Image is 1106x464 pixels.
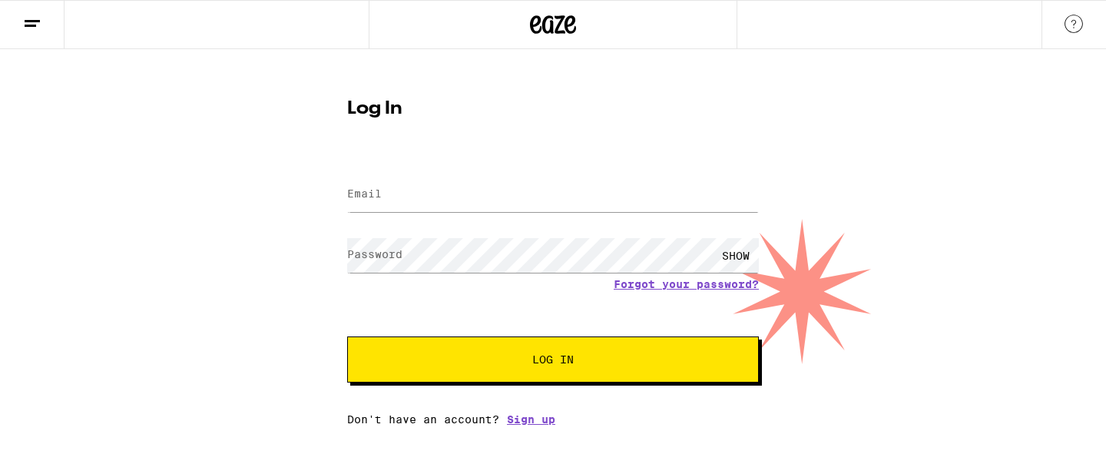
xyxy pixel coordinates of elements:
[347,248,402,260] label: Password
[532,354,574,365] span: Log In
[614,278,759,290] a: Forgot your password?
[347,413,759,426] div: Don't have an account?
[347,187,382,200] label: Email
[713,238,759,273] div: SHOW
[347,177,759,212] input: Email
[507,413,555,426] a: Sign up
[347,100,759,118] h1: Log In
[347,336,759,383] button: Log In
